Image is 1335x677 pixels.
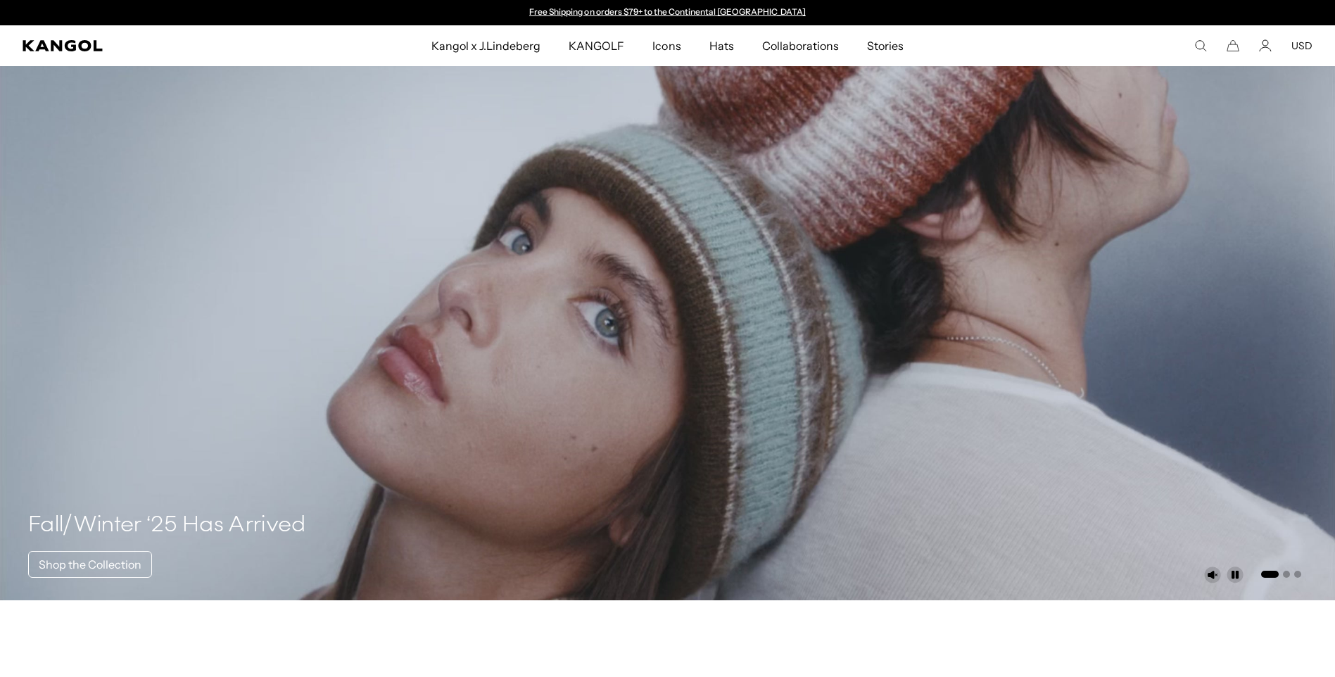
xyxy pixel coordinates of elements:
[23,40,286,51] a: Kangol
[417,25,555,66] a: Kangol x J.Lindeberg
[1291,39,1312,52] button: USD
[523,7,813,18] div: 1 of 2
[1259,39,1272,52] a: Account
[529,6,806,17] a: Free Shipping on orders $79+ to the Continental [GEOGRAPHIC_DATA]
[523,7,813,18] div: Announcement
[1194,39,1207,52] summary: Search here
[853,25,918,66] a: Stories
[28,512,306,540] h4: Fall/Winter ‘25 Has Arrived
[555,25,638,66] a: KANGOLF
[638,25,695,66] a: Icons
[867,25,904,66] span: Stories
[1227,39,1239,52] button: Cart
[431,25,541,66] span: Kangol x J.Lindeberg
[652,25,681,66] span: Icons
[1294,571,1301,578] button: Go to slide 3
[695,25,748,66] a: Hats
[523,7,813,18] slideshow-component: Announcement bar
[1227,567,1244,583] button: Pause
[709,25,734,66] span: Hats
[1260,568,1301,579] ul: Select a slide to show
[1261,571,1279,578] button: Go to slide 1
[762,25,839,66] span: Collaborations
[569,25,624,66] span: KANGOLF
[1204,567,1221,583] button: Unmute
[1283,571,1290,578] button: Go to slide 2
[748,25,853,66] a: Collaborations
[28,551,152,578] a: Shop the Collection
